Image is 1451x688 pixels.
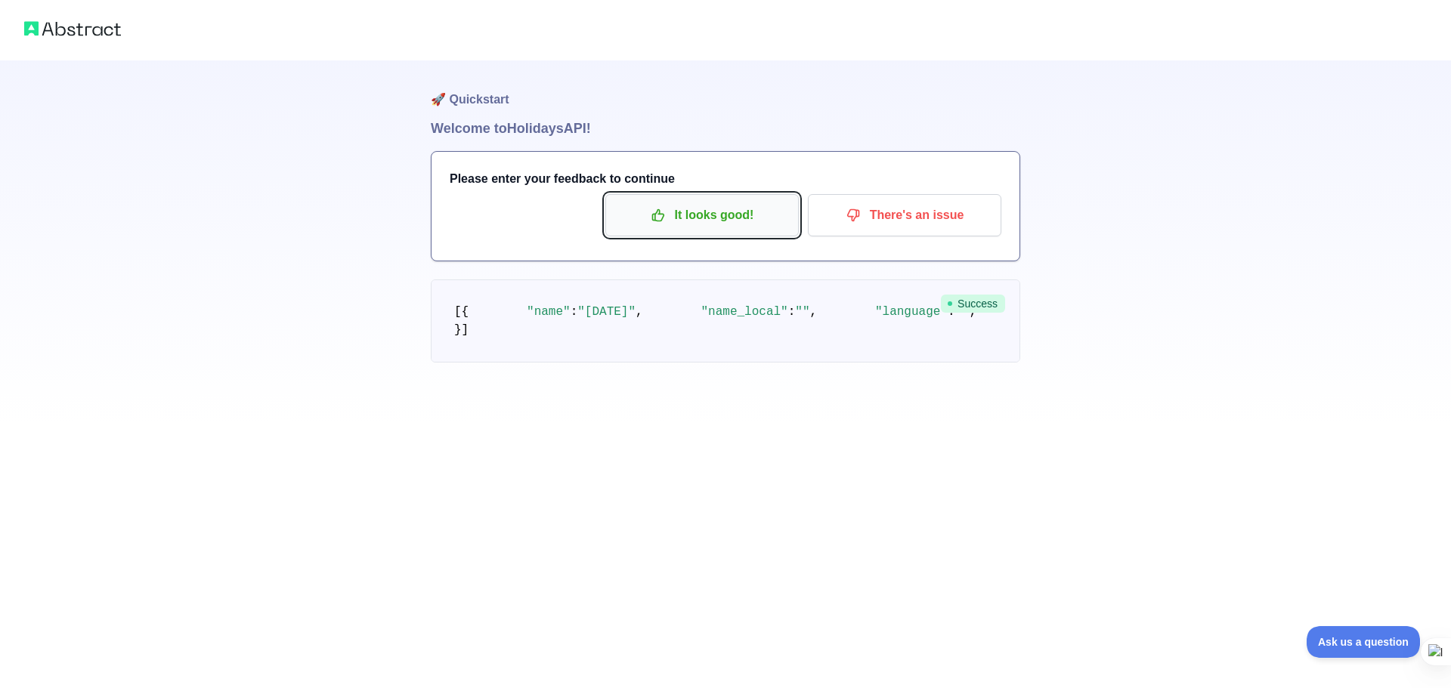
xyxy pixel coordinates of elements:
span: [ [454,305,462,319]
span: "name" [527,305,571,319]
p: It looks good! [617,202,787,228]
span: "name_local" [701,305,787,319]
h1: 🚀 Quickstart [431,60,1020,118]
button: There's an issue [808,194,1001,236]
span: : [788,305,796,319]
span: , [810,305,818,319]
span: : [571,305,578,319]
span: Success [941,295,1005,313]
span: "" [795,305,809,319]
span: "language" [875,305,948,319]
span: "[DATE]" [577,305,636,319]
img: Abstract logo [24,18,121,39]
p: There's an issue [819,202,990,228]
span: , [636,305,643,319]
h3: Please enter your feedback to continue [450,170,1001,188]
iframe: Toggle Customer Support [1307,626,1421,658]
h1: Welcome to Holidays API! [431,118,1020,139]
button: It looks good! [605,194,799,236]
